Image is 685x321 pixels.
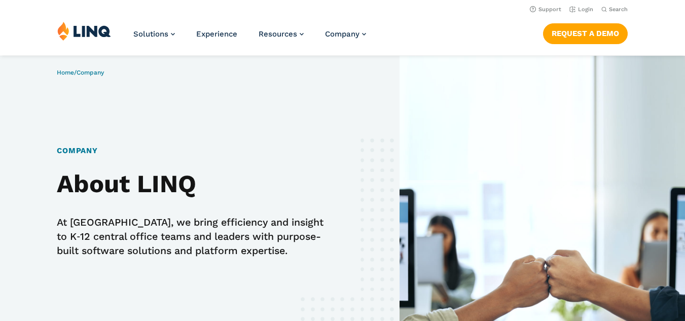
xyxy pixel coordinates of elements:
img: LINQ | K‑12 Software [57,21,111,41]
span: Solutions [133,29,168,39]
span: Search [609,6,628,13]
h2: About LINQ [57,170,327,198]
a: Company [325,29,366,39]
a: Solutions [133,29,175,39]
a: Support [530,6,561,13]
a: Experience [196,29,237,39]
a: Login [569,6,593,13]
span: Company [325,29,359,39]
h1: Company [57,145,327,157]
a: Home [57,69,74,76]
span: Resources [259,29,297,39]
button: Open Search Bar [601,6,628,13]
nav: Primary Navigation [133,21,366,55]
span: / [57,69,104,76]
a: Resources [259,29,304,39]
span: Company [77,69,104,76]
a: Request a Demo [543,23,628,44]
p: At [GEOGRAPHIC_DATA], we bring efficiency and insight to K‑12 central office teams and leaders wi... [57,216,327,259]
nav: Button Navigation [543,21,628,44]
